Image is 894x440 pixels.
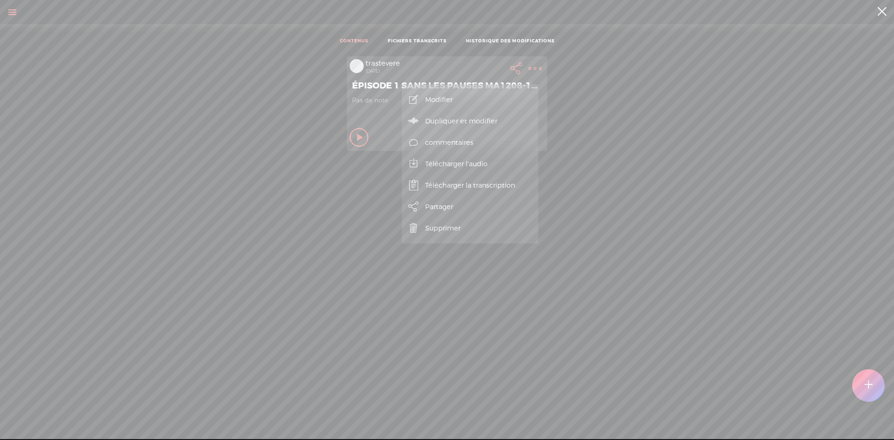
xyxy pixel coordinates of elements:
a: Télécharger la transcription [406,175,534,196]
a: commentaires [406,132,534,153]
span: Pas de note [352,96,542,104]
a: Dupliquer et modifier [406,110,534,132]
a: Télécharger l'audio [406,153,534,175]
a: CONTENUS [340,38,368,45]
a: Partager [406,196,534,217]
a: Modifier [406,89,534,110]
div: trastevere [366,59,505,68]
img: videoLoading.png [350,59,364,73]
a: HISTORIQUE DES MODIFICATIONS [466,38,555,45]
div: [DATE] [366,68,505,74]
a: FICHIERS TRANSCRITS [388,38,447,45]
span: ÉPISODE 1 SANS LES PAUSES MA1208-14H [352,80,542,91]
a: Supprimer [406,217,534,239]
